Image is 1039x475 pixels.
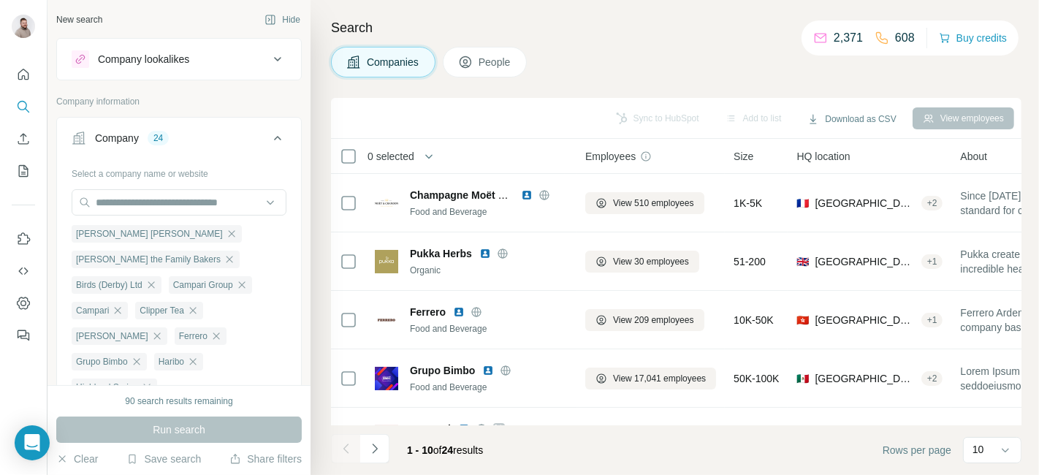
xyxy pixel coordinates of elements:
button: View 510 employees [585,192,704,214]
span: HQ location [796,149,850,164]
img: Avatar [12,15,35,38]
span: Haribo [159,355,184,368]
span: 🇬🇧 [796,254,809,269]
span: 🇭🇰 [796,313,809,327]
div: 24 [148,132,169,145]
button: Quick start [12,61,35,88]
div: Select a company name or website [72,161,286,180]
span: [PERSON_NAME] the Family Bakers [76,253,221,266]
span: 10K-50K [734,313,773,327]
button: Clear [56,452,98,466]
span: 1K-5K [734,196,762,210]
div: Food and Beverage [410,381,568,394]
span: Highland Spring [76,381,138,394]
span: Clipper Tea [140,304,183,317]
span: View 209 employees [613,313,694,327]
button: Navigate to next page [360,434,389,463]
p: 10 [973,442,984,457]
span: Employees [585,149,636,164]
span: 24 [442,444,454,456]
span: 0 selected [368,149,414,164]
span: Ferrero [179,330,208,343]
span: [GEOGRAPHIC_DATA], [GEOGRAPHIC_DATA] [815,371,915,386]
span: People [479,55,512,69]
button: View 30 employees [585,251,699,273]
button: Use Surfe API [12,258,35,284]
img: Logo of Champagne Moët & Chandon [375,199,398,207]
span: About [960,149,987,164]
button: Use Surfe on LinkedIn [12,226,35,252]
span: [PERSON_NAME] [76,330,148,343]
div: New search [56,13,102,26]
p: 2,371 [834,29,863,47]
span: Champagne Moët & Chandon [410,189,552,201]
div: Food and Beverage [410,322,568,335]
img: Logo of Pukka Herbs [375,250,398,273]
span: Birds (Derby) Ltd [76,278,142,292]
span: [GEOGRAPHIC_DATA], [GEOGRAPHIC_DATA] [815,313,915,327]
span: Grupo Bimbo [76,355,128,368]
div: + 2 [921,197,943,210]
img: Logo of Campari [375,425,398,449]
button: Enrich CSV [12,126,35,152]
div: + 1 [921,255,943,268]
button: Search [12,94,35,120]
span: Size [734,149,753,164]
span: Pukka Herbs [410,246,472,261]
span: View 17,041 employees [613,372,706,385]
span: [PERSON_NAME] [PERSON_NAME] [76,227,223,240]
p: Company information [56,95,302,108]
div: + 1 [921,313,943,327]
span: Grupo Bimbo [410,363,475,378]
span: [GEOGRAPHIC_DATA], [GEOGRAPHIC_DATA]|[GEOGRAPHIC_DATA] [815,196,915,210]
div: 90 search results remaining [125,395,232,408]
span: View 30 employees [613,255,689,268]
span: Campari [76,304,109,317]
span: 50K-100K [734,371,779,386]
button: Company24 [57,121,301,161]
div: Food and Beverage [410,205,568,218]
span: 🇫🇷 [796,196,809,210]
span: Companies [367,55,420,69]
div: Organic [410,264,568,277]
img: LinkedIn logo [453,306,465,318]
span: Rows per page [883,443,951,457]
div: + 2 [921,372,943,385]
button: Buy credits [939,28,1007,48]
img: LinkedIn logo [482,365,494,376]
span: 1 - 10 [407,444,433,456]
div: Open Intercom Messenger [15,425,50,460]
img: LinkedIn logo [458,423,470,435]
button: Hide [254,9,311,31]
img: LinkedIn logo [479,248,491,259]
p: 608 [895,29,915,47]
span: 🇲🇽 [796,371,809,386]
span: Campari [410,422,451,436]
button: Dashboard [12,290,35,316]
button: My lists [12,158,35,184]
div: Company lookalikes [98,52,189,66]
h4: Search [331,18,1021,38]
button: Feedback [12,322,35,349]
span: [GEOGRAPHIC_DATA], [GEOGRAPHIC_DATA], [GEOGRAPHIC_DATA] [815,254,915,269]
span: View 510 employees [613,197,694,210]
img: Logo of Ferrero [375,308,398,332]
span: results [407,444,483,456]
button: Company lookalikes [57,42,301,77]
button: View 17,041 employees [585,368,716,389]
button: Share filters [229,452,302,466]
div: Company [95,131,139,145]
button: View 209 employees [585,309,704,331]
span: Campari Group [173,278,233,292]
img: Logo of Grupo Bimbo [375,367,398,390]
button: Download as CSV [797,108,906,130]
img: LinkedIn logo [521,189,533,201]
span: 51-200 [734,254,766,269]
span: Ferrero [410,305,446,319]
span: of [433,444,442,456]
button: Save search [126,452,201,466]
